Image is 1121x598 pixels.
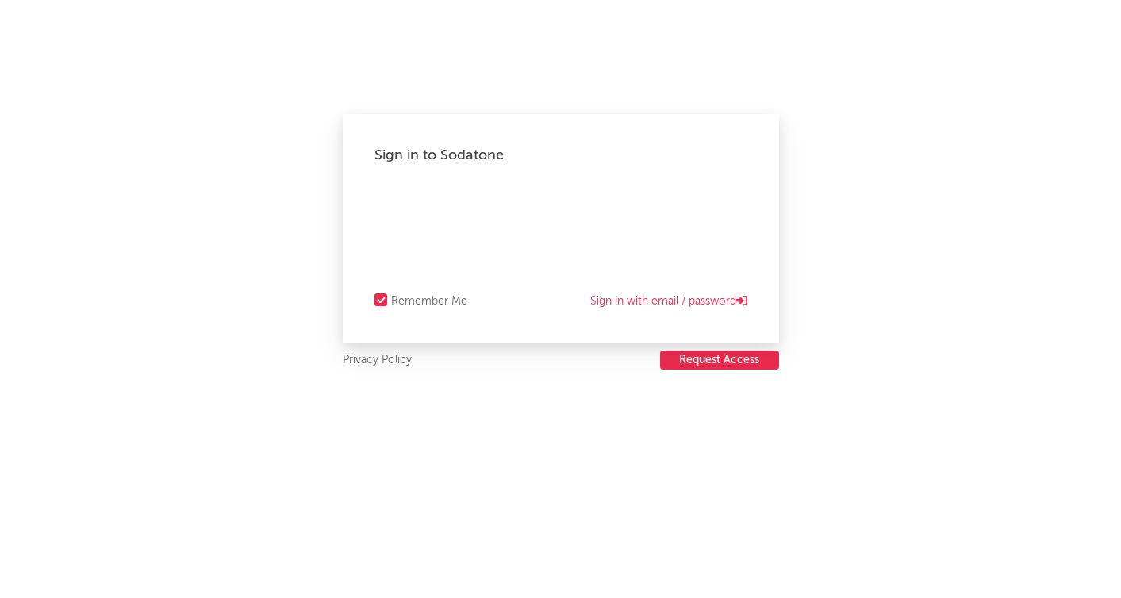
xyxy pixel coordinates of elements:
a: Request Access [660,351,779,370]
a: Sign in with email / password [590,292,747,311]
div: Sign in to Sodatone [374,146,747,165]
a: Privacy Policy [343,351,412,370]
button: Request Access [660,351,779,370]
div: Remember Me [391,292,467,311]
